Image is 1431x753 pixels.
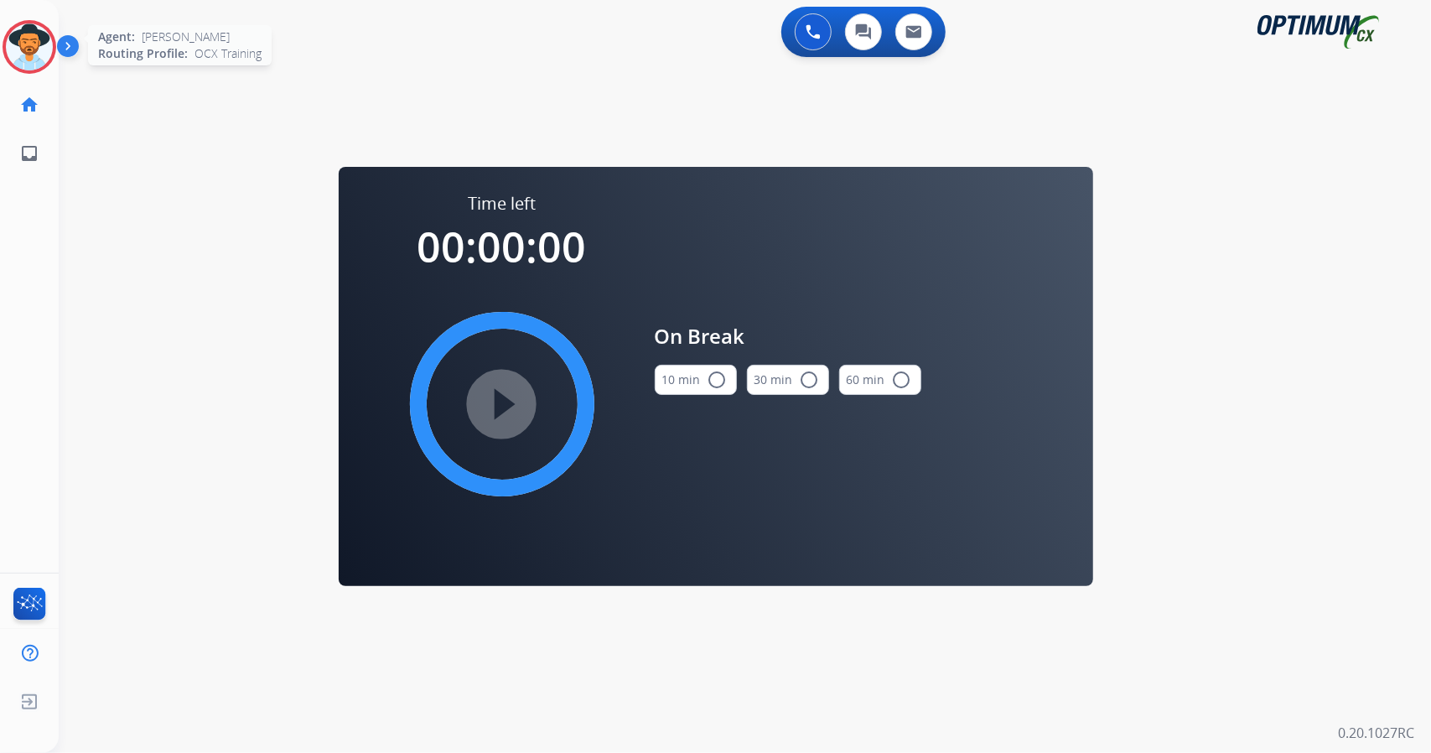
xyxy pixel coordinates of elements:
[19,143,39,164] mat-icon: inbox
[98,45,188,62] span: Routing Profile:
[417,218,587,275] span: 00:00:00
[1338,723,1414,743] p: 0.20.1027RC
[19,95,39,115] mat-icon: home
[655,365,737,395] button: 10 min
[142,29,230,45] span: [PERSON_NAME]
[98,29,135,45] span: Agent:
[839,365,921,395] button: 60 min
[194,45,262,62] span: OCX Training
[655,321,921,351] span: On Break
[708,370,728,390] mat-icon: radio_button_unchecked
[468,192,536,216] span: Time left
[800,370,820,390] mat-icon: radio_button_unchecked
[892,370,912,390] mat-icon: radio_button_unchecked
[747,365,829,395] button: 30 min
[6,23,53,70] img: avatar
